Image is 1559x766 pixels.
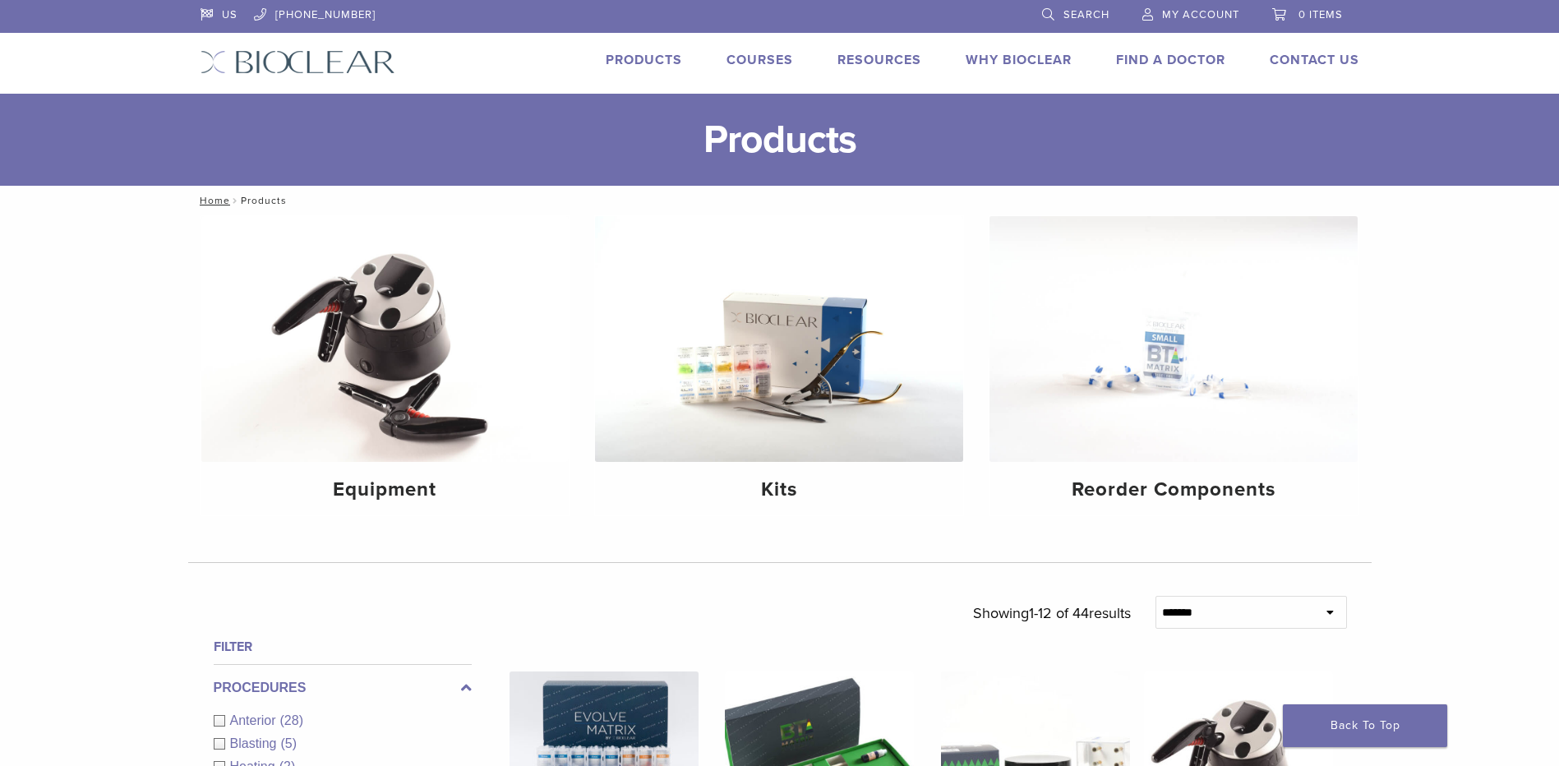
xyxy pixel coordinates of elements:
p: Showing results [973,596,1131,630]
a: Home [195,195,230,206]
span: My Account [1162,8,1239,21]
img: Bioclear [201,50,395,74]
span: 0 items [1298,8,1343,21]
h4: Filter [214,637,472,657]
span: 1-12 of 44 [1029,604,1089,622]
a: Why Bioclear [966,52,1072,68]
a: Courses [726,52,793,68]
a: Equipment [201,216,570,515]
span: (5) [280,736,297,750]
img: Reorder Components [989,216,1358,462]
h4: Reorder Components [1003,475,1345,505]
nav: Products [188,186,1372,215]
label: Procedures [214,678,472,698]
h4: Kits [608,475,950,505]
a: Reorder Components [989,216,1358,515]
span: (28) [280,713,303,727]
img: Equipment [201,216,570,462]
a: Kits [595,216,963,515]
a: Contact Us [1270,52,1359,68]
a: Find A Doctor [1116,52,1225,68]
h4: Equipment [214,475,556,505]
span: Anterior [230,713,280,727]
a: Products [606,52,682,68]
a: Resources [837,52,921,68]
span: / [230,196,241,205]
img: Kits [595,216,963,462]
span: Search [1063,8,1109,21]
a: Back To Top [1283,704,1447,747]
span: Blasting [230,736,281,750]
